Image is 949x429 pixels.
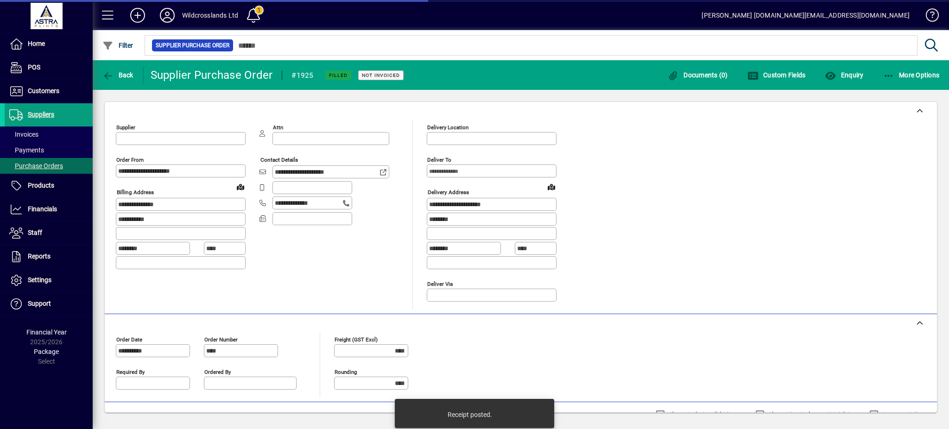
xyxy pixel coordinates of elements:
[5,158,93,174] a: Purchase Orders
[335,368,357,375] mat-label: Rounding
[362,72,400,78] span: Not Invoiced
[9,131,38,138] span: Invoices
[152,7,182,24] button: Profile
[667,410,739,419] label: Show Only Invalid Lines
[702,8,910,23] div: [PERSON_NAME] [DOMAIN_NAME][EMAIL_ADDRESS][DOMAIN_NAME]
[100,37,136,54] button: Filter
[822,67,866,83] button: Enquiry
[5,80,93,103] a: Customers
[28,111,54,118] span: Suppliers
[102,42,133,49] span: Filter
[766,410,853,419] label: Show Line Volumes/Weights
[881,67,942,83] button: More Options
[329,72,348,78] span: Filled
[448,410,492,419] div: Receipt posted.
[5,198,93,221] a: Financials
[151,68,273,82] div: Supplier Purchase Order
[5,221,93,245] a: Staff
[116,124,135,131] mat-label: Supplier
[427,124,468,131] mat-label: Delivery Location
[116,368,145,375] mat-label: Required by
[116,157,144,163] mat-label: Order from
[880,410,925,419] label: Compact View
[182,8,238,23] div: Wildcrosslands Ltd
[28,63,40,71] span: POS
[668,71,728,79] span: Documents (0)
[102,71,133,79] span: Back
[5,245,93,268] a: Reports
[5,174,93,197] a: Products
[665,67,730,83] button: Documents (0)
[5,32,93,56] a: Home
[273,124,283,131] mat-label: Attn
[28,252,51,260] span: Reports
[116,336,142,342] mat-label: Order date
[335,336,378,342] mat-label: Freight (GST excl)
[204,368,231,375] mat-label: Ordered by
[34,348,59,355] span: Package
[427,157,451,163] mat-label: Deliver To
[28,182,54,189] span: Products
[747,71,806,79] span: Custom Fields
[9,146,44,154] span: Payments
[9,162,63,170] span: Purchase Orders
[427,280,453,287] mat-label: Deliver via
[544,179,559,194] a: View on map
[291,68,313,83] div: #1925
[5,269,93,292] a: Settings
[28,87,59,95] span: Customers
[28,229,42,236] span: Staff
[28,300,51,307] span: Support
[156,41,229,50] span: Supplier Purchase Order
[5,142,93,158] a: Payments
[5,126,93,142] a: Invoices
[745,67,808,83] button: Custom Fields
[233,179,248,194] a: View on map
[825,71,863,79] span: Enquiry
[100,67,136,83] button: Back
[28,205,57,213] span: Financials
[28,40,45,47] span: Home
[26,328,67,336] span: Financial Year
[204,336,238,342] mat-label: Order number
[93,67,144,83] app-page-header-button: Back
[919,2,937,32] a: Knowledge Base
[28,276,51,284] span: Settings
[5,292,93,315] a: Support
[123,7,152,24] button: Add
[883,71,940,79] span: More Options
[5,56,93,79] a: POS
